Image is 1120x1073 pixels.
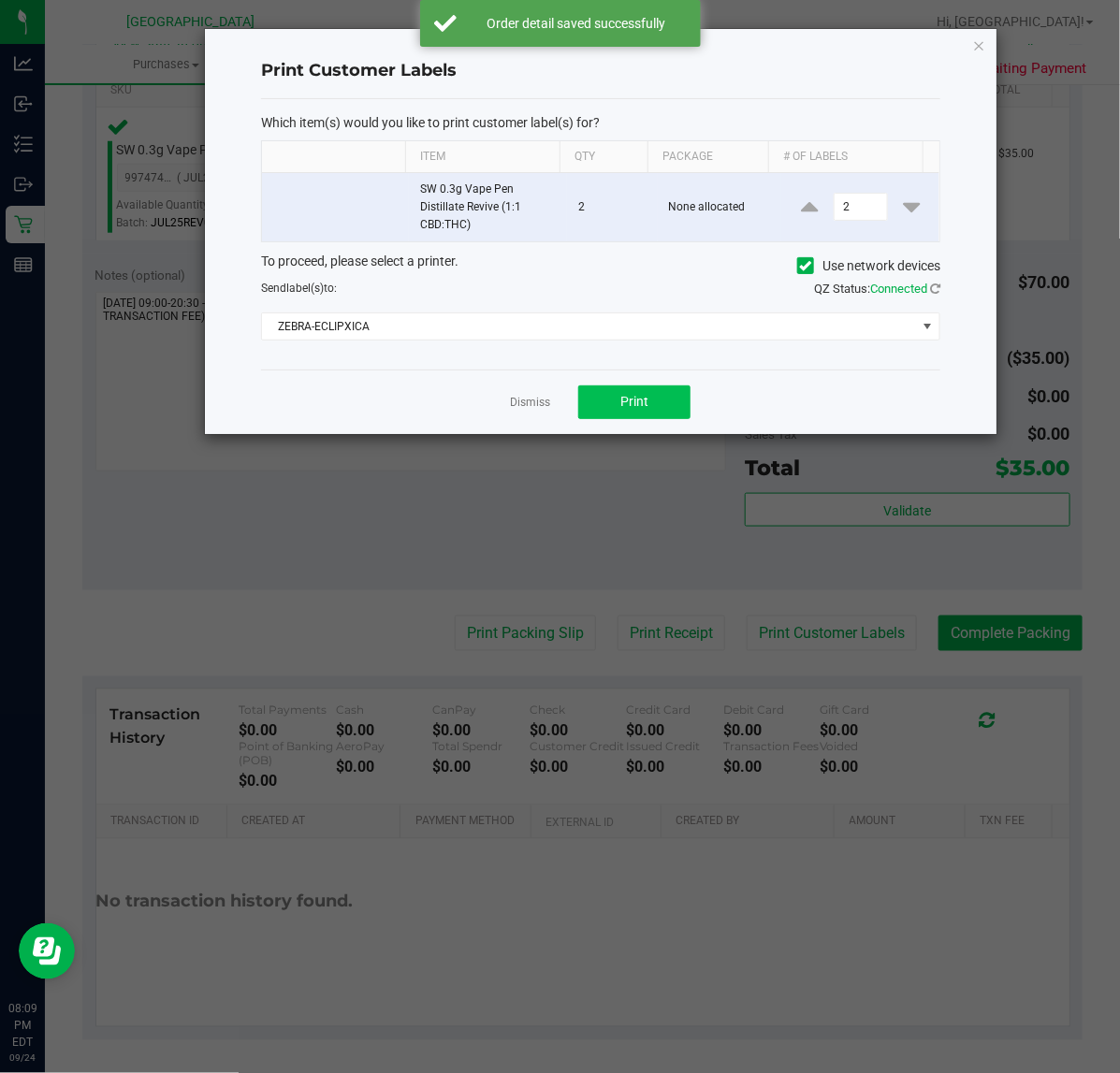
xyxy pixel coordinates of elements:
td: SW 0.3g Vape Pen Distillate Revive (1:1 CBD:THC) [409,173,567,242]
label: Use network devices [797,256,940,276]
p: Which item(s) would you like to print customer label(s) for? [261,114,940,131]
th: # of labels [768,141,923,173]
a: Dismiss [510,395,550,411]
div: Order detail saved successfully [467,14,687,33]
th: Package [647,141,769,173]
td: 2 [567,173,657,242]
span: Send to: [261,282,337,295]
span: ZEBRA-ECLIPXICA [262,313,916,340]
h4: Print Customer Labels [261,59,940,83]
iframe: Resource center [19,923,75,979]
button: Print [578,385,691,419]
span: Connected [870,282,927,296]
td: None allocated [658,173,782,242]
span: label(s) [286,282,324,295]
th: Item [405,141,560,173]
th: Qty [560,141,647,173]
span: Print [620,394,648,409]
div: To proceed, please select a printer. [247,252,954,280]
span: QZ Status: [814,282,940,296]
